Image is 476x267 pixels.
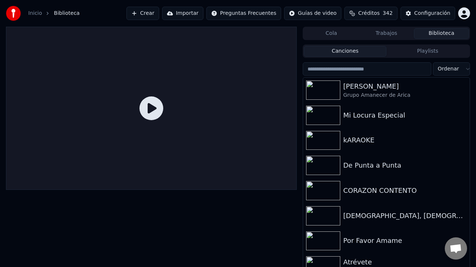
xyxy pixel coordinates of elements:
img: youka [6,6,21,21]
a: Chat abierto [445,237,467,260]
button: Canciones [304,46,386,57]
button: Importar [162,7,203,20]
a: Inicio [28,10,42,17]
div: Por Favor Amame [343,235,467,246]
button: Preguntas Frecuentes [206,7,281,20]
button: Créditos342 [344,7,398,20]
button: Playlists [386,46,469,57]
div: CORAZON CONTENTO [343,185,467,196]
button: Configuración [401,7,455,20]
div: Configuración [414,10,450,17]
span: Ordenar [438,65,459,73]
div: kARAOKE [343,135,467,145]
button: Crear [126,7,159,20]
span: Créditos [358,10,380,17]
span: Biblioteca [54,10,80,17]
nav: breadcrumb [28,10,80,17]
div: Grupo Amanecer de Arica [343,92,467,99]
div: Mi Locura Especial [343,110,467,121]
div: [DEMOGRAPHIC_DATA], [DEMOGRAPHIC_DATA] [343,211,467,221]
button: Biblioteca [414,28,469,39]
span: 342 [383,10,393,17]
button: Cola [304,28,359,39]
div: De Punta a Punta [343,160,467,171]
button: Guías de video [284,7,341,20]
div: [PERSON_NAME] [343,81,467,92]
button: Trabajos [359,28,414,39]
